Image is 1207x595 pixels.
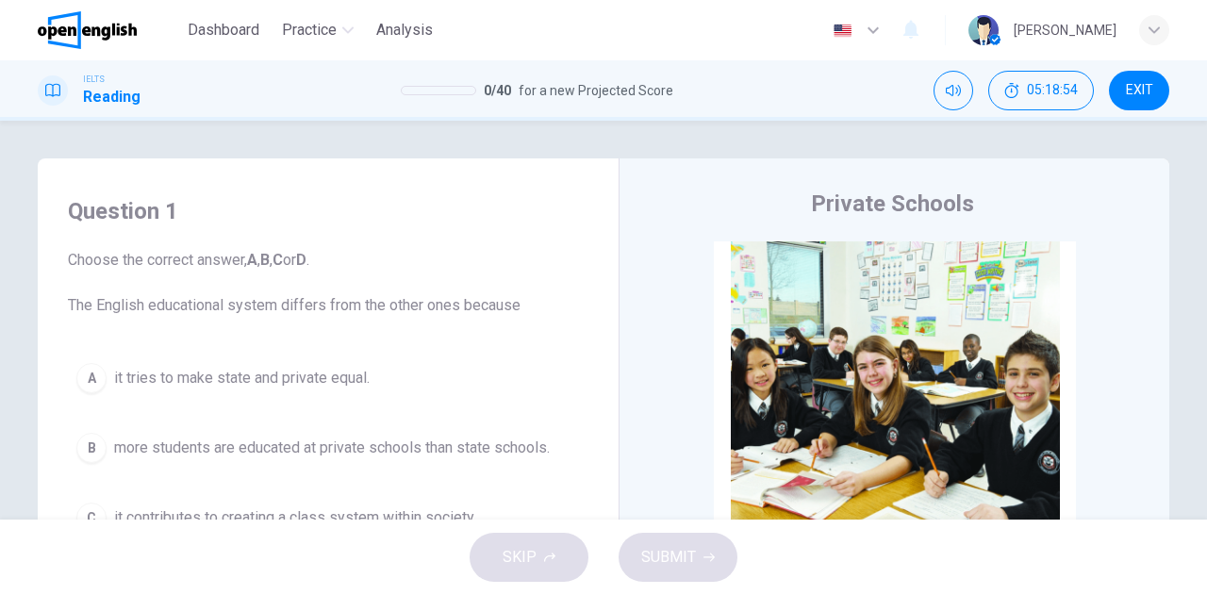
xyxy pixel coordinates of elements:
button: 05:18:54 [988,71,1094,110]
div: Hide [988,71,1094,110]
div: Mute [934,71,973,110]
button: Dashboard [180,13,267,47]
span: Dashboard [188,19,259,41]
img: en [831,24,854,38]
div: C [76,503,107,533]
h4: Question 1 [68,196,588,226]
span: more students are educated at private schools than state schools. [114,437,550,459]
button: Analysis [369,13,440,47]
b: A [247,251,257,269]
img: Profile picture [968,15,999,45]
span: for a new Projected Score [519,79,673,102]
b: B [260,251,270,269]
button: Bmore students are educated at private schools than state schools. [68,424,588,471]
h4: Private Schools [811,189,974,219]
span: Choose the correct answer, , , or . The English educational system differs from the other ones be... [68,249,588,317]
button: Practice [274,13,361,47]
button: Ait tries to make state and private equal. [68,355,588,402]
span: it contributes to creating a class system within society. [114,506,476,529]
button: Cit contributes to creating a class system within society. [68,494,588,541]
span: it tries to make state and private equal. [114,367,370,389]
img: OpenEnglish logo [38,11,137,49]
h1: Reading [83,86,141,108]
span: EXIT [1126,83,1153,98]
b: D [296,251,306,269]
span: 05:18:54 [1027,83,1078,98]
span: IELTS [83,73,105,86]
div: B [76,433,107,463]
span: Analysis [376,19,433,41]
button: EXIT [1109,71,1169,110]
b: C [273,251,283,269]
div: [PERSON_NAME] [1014,19,1116,41]
span: Practice [282,19,337,41]
div: A [76,363,107,393]
a: OpenEnglish logo [38,11,180,49]
span: 0 / 40 [484,79,511,102]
